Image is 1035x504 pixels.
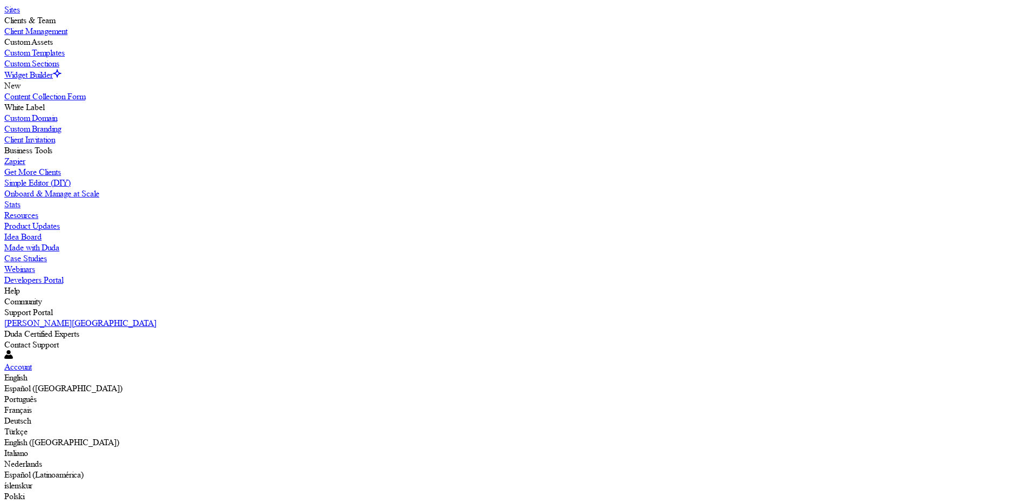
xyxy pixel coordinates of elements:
label: Client Management [4,26,67,36]
div: Italiano [4,448,1031,459]
a: Resources [4,210,1031,221]
label: Onboard & Manage at Scale [4,188,99,199]
label: Widget Builder [4,70,53,80]
label: Stats [4,199,21,209]
label: Custom Assets [4,37,53,47]
div: Türkçe [4,426,1031,437]
label: Zapier [4,156,25,166]
div: New [4,80,1031,91]
div: Português [4,394,1031,405]
label: Clients & Team [4,15,55,25]
div: English ([GEOGRAPHIC_DATA]) [4,437,1031,448]
label: Support Portal [4,307,52,317]
label: Webinars [4,264,35,274]
div: Español ([GEOGRAPHIC_DATA]) [4,383,1031,394]
label: Custom Sections [4,58,59,69]
div: íslenskur [4,480,1031,491]
label: Client Invitation [4,134,55,145]
label: Made with Duda [4,242,59,253]
label: Account [4,362,32,372]
a: Widget Builder [4,70,62,80]
label: Get More Clients [4,167,61,177]
div: Français [4,405,1031,416]
label: Resources [4,210,38,220]
label: Idea Board [4,231,42,242]
label: Custom Branding [4,124,61,134]
label: Help [4,285,20,296]
label: Product Updates [4,221,60,231]
label: Custom Domain [4,113,57,123]
label: Custom Templates [4,47,65,58]
div: Polski [4,491,1031,502]
label: Business Tools [4,145,52,155]
div: Nederlands [4,459,1031,469]
iframe: Duda-gen Chat Button Frame [979,448,1035,504]
label: Contact Support [4,339,59,350]
div: Español (Latinoamérica) [4,469,1031,480]
label: Community [4,296,42,307]
label: [PERSON_NAME][GEOGRAPHIC_DATA] [4,318,156,328]
label: Simple Editor (DIY) [4,178,71,188]
label: Case Studies [4,253,47,263]
label: Duda Certified Experts [4,329,79,339]
label: White Label [4,102,44,112]
label: English [4,372,27,383]
label: Sites [4,4,20,15]
label: Content Collection Form [4,91,85,101]
label: Developers Portal [4,275,63,285]
div: Deutsch [4,416,1031,426]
